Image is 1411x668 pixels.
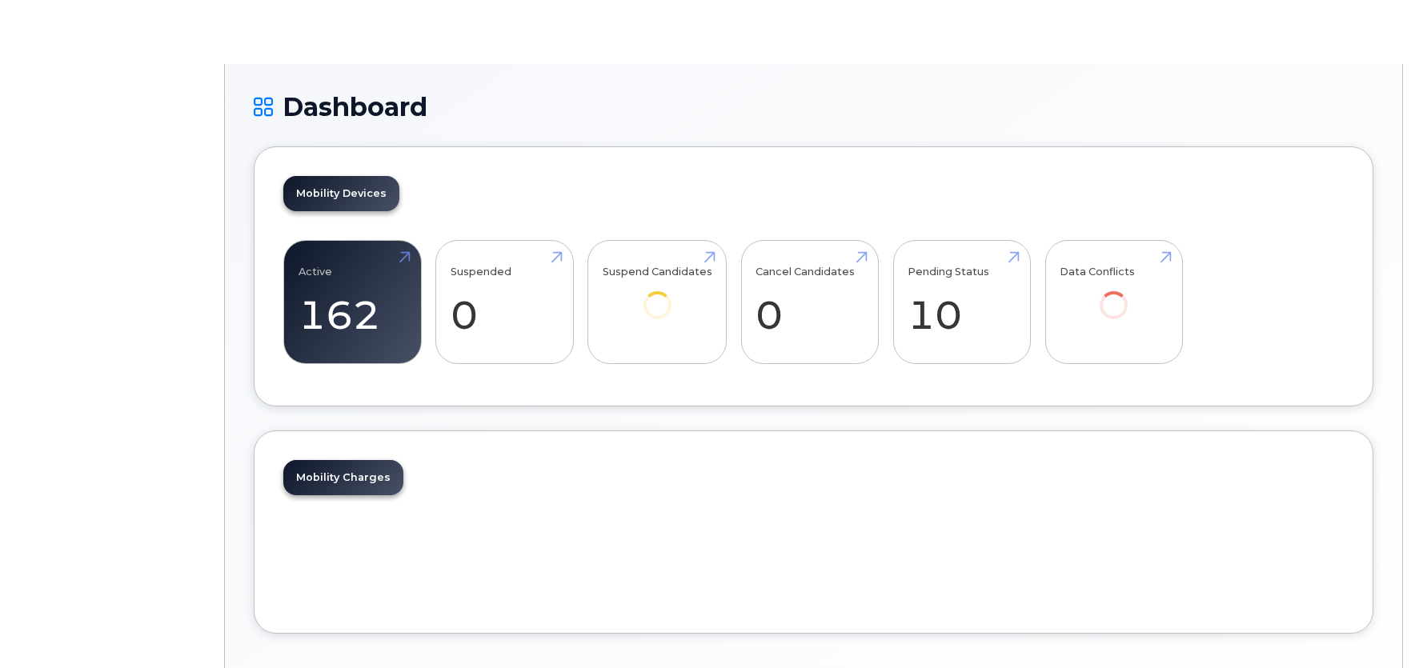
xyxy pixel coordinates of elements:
a: Mobility Charges [283,460,403,495]
a: Cancel Candidates 0 [756,250,864,355]
a: Active 162 [299,250,407,355]
a: Mobility Devices [283,176,399,211]
a: Suspend Candidates [603,250,712,342]
a: Data Conflicts [1060,250,1168,342]
h1: Dashboard [254,93,1373,121]
a: Suspended 0 [451,250,559,355]
a: Pending Status 10 [908,250,1016,355]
